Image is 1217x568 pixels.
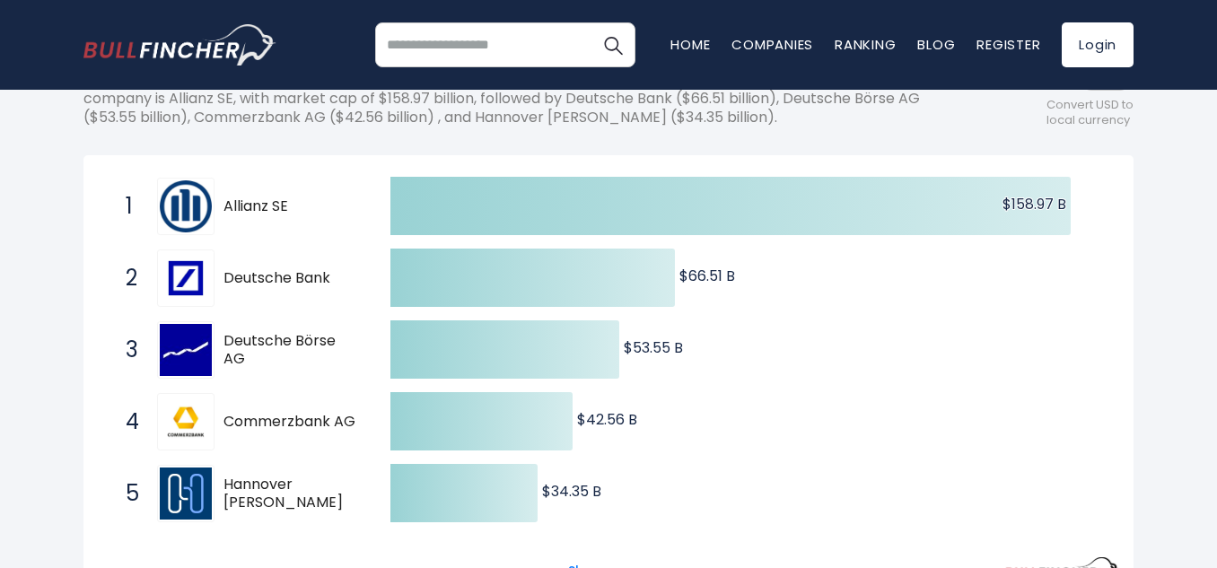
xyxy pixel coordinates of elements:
[542,481,601,502] text: $34.35 B
[117,406,135,437] span: 4
[117,191,135,222] span: 1
[83,71,972,127] p: The following shows the ranking of the largest German companies by market cap. The top-ranking Fi...
[117,478,135,509] span: 5
[223,332,359,370] span: Deutsche Börse AG
[160,468,212,520] img: Hannover Rück SE
[731,35,813,54] a: Companies
[117,335,135,365] span: 3
[976,35,1040,54] a: Register
[917,35,955,54] a: Blog
[160,180,212,232] img: Allianz SE
[591,22,635,67] button: Search
[835,35,896,54] a: Ranking
[577,409,637,430] text: $42.56 B
[223,197,359,216] span: Allianz SE
[670,35,710,54] a: Home
[223,269,359,288] span: Deutsche Bank
[1046,98,1134,128] span: Convert USD to local currency
[160,252,212,304] img: Deutsche Bank
[679,266,735,286] text: $66.51 B
[223,413,359,432] span: Commerzbank AG
[1002,194,1066,214] text: $158.97 B
[160,396,212,448] img: Commerzbank AG
[83,24,276,66] img: bullfincher logo
[83,24,276,66] a: Go to homepage
[624,337,683,358] text: $53.55 B
[223,476,359,513] span: Hannover [PERSON_NAME]
[1062,22,1134,67] a: Login
[160,324,212,376] img: Deutsche Börse AG
[117,263,135,293] span: 2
